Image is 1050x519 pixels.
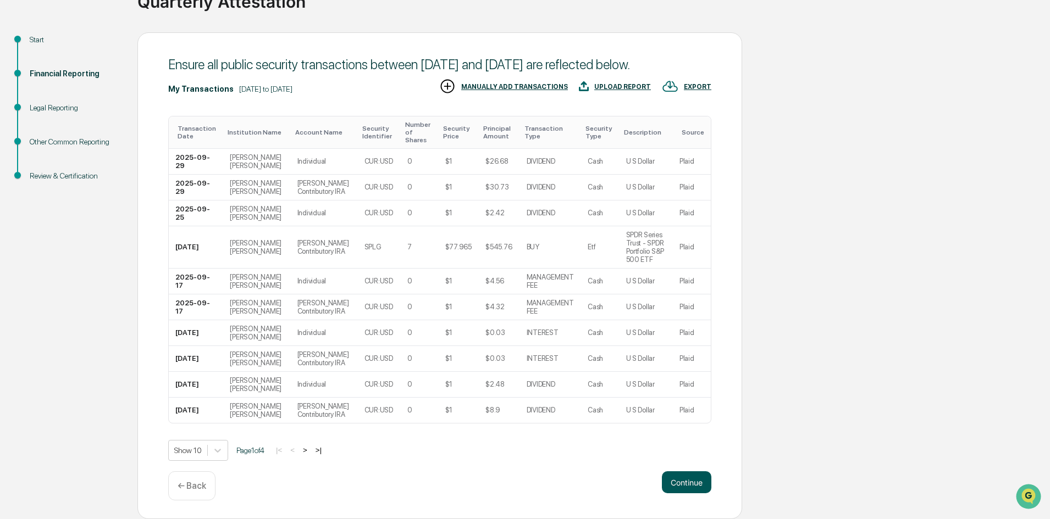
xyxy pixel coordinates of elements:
[30,136,120,148] div: Other Common Reporting
[169,269,223,294] td: 2025-09-17
[169,226,223,269] td: [DATE]
[11,23,200,41] p: How can we help?
[485,354,505,362] div: $0.03
[291,226,358,269] td: [PERSON_NAME] Contributory IRA
[588,277,603,285] div: Cash
[291,269,358,294] td: Individual
[236,446,264,455] span: Page 1 of 4
[485,277,504,285] div: $4.56
[228,129,286,136] div: Toggle SortBy
[295,129,353,136] div: Toggle SortBy
[407,277,412,285] div: 0
[626,354,655,362] div: U S Dollar
[22,159,69,170] span: Data Lookup
[230,325,284,341] div: [PERSON_NAME] [PERSON_NAME]
[168,85,234,93] div: My Transactions
[168,57,711,72] div: Ensure all public security transactions between [DATE] and [DATE] are reflected below.
[588,380,603,388] div: Cash
[364,303,393,311] div: CUR:USD
[30,68,120,80] div: Financial Reporting
[169,200,223,226] td: 2025-09-25
[405,121,434,144] div: Toggle SortBy
[439,78,456,94] img: MANUALLY ADD TRANSACTIONS
[75,134,141,154] a: 🗄️Attestations
[682,129,706,136] div: Toggle SortBy
[230,376,284,393] div: [PERSON_NAME] [PERSON_NAME]
[662,78,678,94] img: EXPORT
[273,445,285,455] button: |<
[30,170,120,182] div: Review & Certification
[7,134,75,154] a: 🖐️Preclearance
[1015,483,1045,512] iframe: Open customer support
[673,372,711,398] td: Plaid
[673,175,711,200] td: Plaid
[364,209,393,217] div: CUR:USD
[300,445,311,455] button: >
[673,346,711,372] td: Plaid
[527,299,574,315] div: MANAGEMENT FEE
[11,84,31,104] img: 1746055101610-c473b297-6a78-478c-a979-82029cc54cd1
[445,157,452,165] div: $1
[291,372,358,398] td: Individual
[445,303,452,311] div: $1
[407,157,412,165] div: 0
[626,231,666,264] div: SPDR Series Trust - SPDR Portfolio S&P 500 ETF
[626,406,655,414] div: U S Dollar
[485,380,505,388] div: $2.48
[588,406,603,414] div: Cash
[30,102,120,114] div: Legal Reporting
[527,183,555,191] div: DIVIDEND
[485,157,508,165] div: $26.68
[312,445,325,455] button: >|
[443,125,474,140] div: Toggle SortBy
[445,209,452,217] div: $1
[588,243,595,251] div: Etf
[626,303,655,311] div: U S Dollar
[673,320,711,346] td: Plaid
[485,209,505,217] div: $2.42
[588,354,603,362] div: Cash
[364,354,393,362] div: CUR:USD
[673,149,711,175] td: Plaid
[80,139,89,148] div: 🗄️
[11,160,20,169] div: 🔎
[684,83,711,91] div: EXPORT
[485,406,500,414] div: $8.9
[11,139,20,148] div: 🖐️
[662,471,711,493] button: Continue
[445,183,452,191] div: $1
[588,328,603,337] div: Cash
[230,273,284,289] div: [PERSON_NAME] [PERSON_NAME]
[527,243,539,251] div: BUY
[624,129,668,136] div: Toggle SortBy
[527,209,555,217] div: DIVIDEND
[169,398,223,423] td: [DATE]
[483,125,515,140] div: Toggle SortBy
[109,186,133,194] span: Pylon
[527,406,555,414] div: DIVIDEND
[673,294,711,320] td: Plaid
[7,155,74,175] a: 🔎Data Lookup
[30,34,120,46] div: Start
[230,299,284,315] div: [PERSON_NAME] [PERSON_NAME]
[230,350,284,367] div: [PERSON_NAME] [PERSON_NAME]
[230,239,284,255] div: [PERSON_NAME] [PERSON_NAME]
[626,380,655,388] div: U S Dollar
[527,273,574,289] div: MANAGEMENT FEE
[461,83,568,91] div: MANUALLY ADD TRANSACTIONS
[230,402,284,418] div: [PERSON_NAME] [PERSON_NAME]
[594,83,651,91] div: UPLOAD REPORT
[445,328,452,337] div: $1
[585,125,615,140] div: Toggle SortBy
[291,346,358,372] td: [PERSON_NAME] Contributory IRA
[407,183,412,191] div: 0
[291,398,358,423] td: [PERSON_NAME] Contributory IRA
[626,328,655,337] div: U S Dollar
[485,243,512,251] div: $545.76
[291,149,358,175] td: Individual
[445,354,452,362] div: $1
[527,157,555,165] div: DIVIDEND
[362,125,396,140] div: Toggle SortBy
